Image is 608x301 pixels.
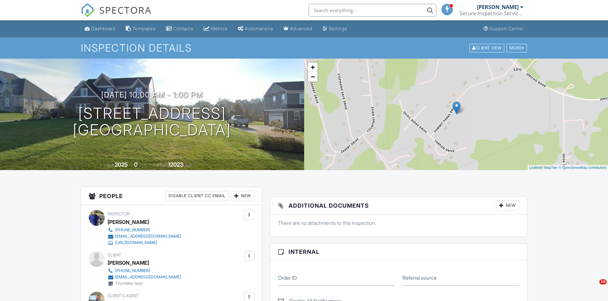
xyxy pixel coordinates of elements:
a: Support Center [481,23,526,35]
a: Zoom out [308,72,318,82]
span: Client's Agent [108,293,139,298]
div: Thumbtac lead [115,281,142,286]
div: Support Center [490,26,524,31]
div: [PERSON_NAME] [108,258,149,268]
div: [EMAIL_ADDRESS][DOMAIN_NAME] [115,275,181,280]
a: [PHONE_NUMBER] [108,227,181,233]
span: Built [107,163,114,168]
span: sq.ft. [184,163,192,168]
div: [PHONE_NUMBER] [115,268,150,273]
label: Order ID [278,274,297,281]
div: Disable Client CC Email [166,191,229,201]
h3: [DATE] 10:00 am - 1:00 pm [101,90,203,99]
a: Dashboard [82,23,118,35]
span: sq. ft. [139,163,147,168]
h3: Additional Documents [270,197,527,215]
span: Client [108,253,121,257]
a: Automations (Basic) [235,23,276,35]
a: Metrics [201,23,230,35]
div: Metrics [211,26,228,31]
div: [EMAIL_ADDRESS][DOMAIN_NAME] [115,234,181,239]
h1: Inspection Details [81,42,528,54]
a: [EMAIL_ADDRESS][DOMAIN_NAME] [108,274,181,280]
div: [URL][DOMAIN_NAME] [115,240,157,245]
div: 12023 [168,161,184,168]
div: 0 [134,161,138,168]
div: | [528,165,608,170]
a: Settings [320,23,350,35]
a: Leaflet [529,166,540,169]
a: Zoom in [308,62,318,72]
div: 2025 [115,161,128,168]
div: Advanced [290,26,312,31]
div: Contacts [173,26,193,31]
h3: People [81,187,262,205]
span: Lot Size [154,163,167,168]
input: Search everything... [309,4,436,17]
span: SPECTORA [99,3,152,17]
div: Settings [329,26,347,31]
div: Automations [245,26,273,31]
a: © OpenStreetMap contributors [559,166,606,169]
span: 10 [599,279,607,284]
div: [PERSON_NAME] [477,4,519,10]
a: [EMAIL_ADDRESS][DOMAIN_NAME] [108,233,181,240]
iframe: Intercom live chat [586,279,602,295]
div: Templates [132,26,156,31]
p: There are no attachments to this inspection. [278,219,520,226]
div: Secure Inspection Services LLC [460,10,523,17]
a: SPECTORA [81,9,152,22]
a: Contacts [163,23,196,35]
a: [URL][DOMAIN_NAME] [108,240,181,246]
div: [PHONE_NUMBER] [115,227,150,233]
a: Client View [469,45,506,50]
div: Dashboard [91,26,116,31]
a: © MapTiler [541,166,558,169]
a: [PHONE_NUMBER] [108,268,181,274]
label: Referral source [402,274,437,281]
div: New [496,200,519,211]
div: More [507,44,527,52]
a: Templates [123,23,158,35]
h1: [STREET_ADDRESS] [GEOGRAPHIC_DATA] [73,105,231,139]
h3: Internal [270,244,527,260]
a: Advanced [281,23,315,35]
div: New [231,191,254,201]
img: The Best Home Inspection Software - Spectora [81,3,95,17]
span: Inspector [108,211,130,216]
div: [PERSON_NAME] [108,217,149,227]
div: Client View [469,44,504,52]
